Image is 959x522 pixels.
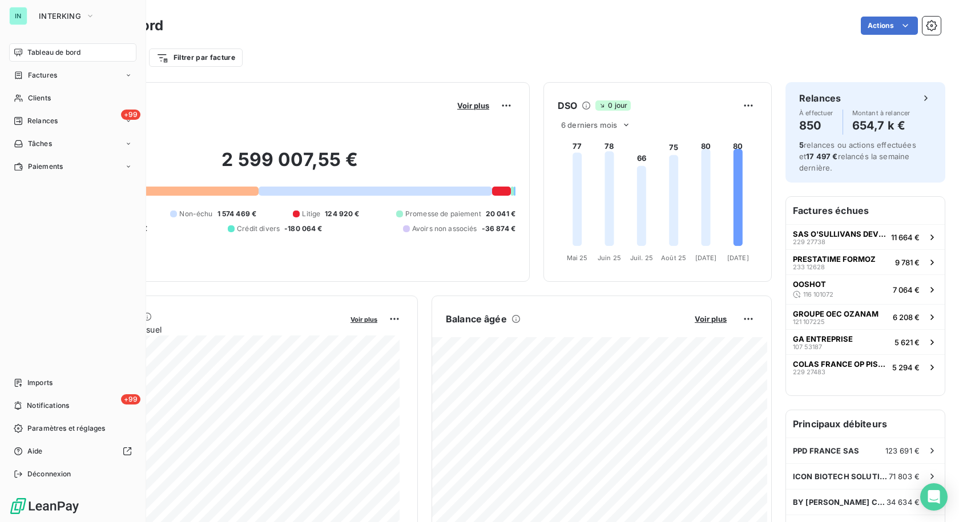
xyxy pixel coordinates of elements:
[27,469,71,479] span: Déconnexion
[793,359,888,369] span: COLAS FRANCE OP PISTE 1
[793,446,859,455] span: PPD FRANCE SAS
[786,410,945,438] h6: Principaux débiteurs
[27,116,58,126] span: Relances
[727,254,749,262] tspan: [DATE]
[793,254,876,264] span: PRESTATIME FORMOZ
[799,140,804,149] span: 5
[350,315,377,323] span: Voir plus
[885,446,920,455] span: 123 691 €
[786,197,945,224] h6: Factures échues
[892,363,920,372] span: 5 294 €
[482,224,515,234] span: -36 874 €
[894,338,920,347] span: 5 621 €
[65,148,515,183] h2: 2 599 007,55 €
[28,161,63,172] span: Paiements
[799,110,833,116] span: À effectuer
[325,209,359,219] span: 124 920 €
[793,318,825,325] span: 121 107225
[793,229,887,238] span: SAS O'SULLIVANS DEVELOPMENT
[9,442,136,460] a: Aide
[799,140,916,172] span: relances ou actions effectuées et relancés la semaine dernière.
[121,110,140,120] span: +99
[284,224,323,234] span: -180 064 €
[149,48,243,67] button: Filtrer par facture
[786,304,945,329] button: GROUPE OEC OZANAM121 1072256 208 €
[27,47,80,58] span: Tableau de bord
[793,472,889,481] span: ICON BIOTECH SOLUTION
[891,233,920,242] span: 11 664 €
[793,309,879,318] span: GROUPE OEC OZANAM
[786,274,945,304] button: OOSHOT116 1010727 064 €
[799,91,841,105] h6: Relances
[28,70,57,80] span: Factures
[895,258,920,267] span: 9 781 €
[28,93,51,103] span: Clients
[861,17,918,35] button: Actions
[893,313,920,322] span: 6 208 €
[799,116,833,135] h4: 850
[27,378,53,388] span: Imports
[39,11,81,21] span: INTERKING
[691,314,730,324] button: Voir plus
[793,343,822,350] span: 107 53187
[454,100,493,111] button: Voir plus
[793,264,825,270] span: 233 12628
[558,99,577,112] h6: DSO
[446,312,507,326] h6: Balance âgée
[65,323,342,335] span: Chiffre d'affaires mensuel
[237,224,280,234] span: Crédit divers
[786,354,945,379] button: COLAS FRANCE OP PISTE 1229 274835 294 €
[786,224,945,249] button: SAS O'SULLIVANS DEVELOPMENT229 2773811 664 €
[806,152,837,161] span: 17 497 €
[595,100,631,111] span: 0 jour
[347,314,381,324] button: Voir plus
[27,400,69,411] span: Notifications
[852,110,910,116] span: Montant à relancer
[661,254,686,262] tspan: Août 25
[412,224,477,234] span: Avoirs non associés
[793,369,825,375] span: 229 27483
[793,497,887,507] span: BY [PERSON_NAME] COMPANIES
[457,101,489,110] span: Voir plus
[920,483,948,511] div: Open Intercom Messenger
[486,209,515,219] span: 20 041 €
[793,280,826,289] span: OOSHOT
[803,291,833,298] span: 116 101072
[9,497,80,515] img: Logo LeanPay
[630,254,653,262] tspan: Juil. 25
[302,209,320,219] span: Litige
[786,329,945,354] button: GA ENTREPRISE107 531875 621 €
[561,120,617,130] span: 6 derniers mois
[9,7,27,25] div: IN
[887,497,920,507] span: 34 634 €
[217,209,257,219] span: 1 574 469 €
[179,209,212,219] span: Non-échu
[28,139,52,149] span: Tâches
[695,254,717,262] tspan: [DATE]
[27,446,43,456] span: Aide
[852,116,910,135] h4: 654,7 k €
[567,254,588,262] tspan: Mai 25
[786,249,945,274] button: PRESTATIME FORMOZ233 126289 781 €
[405,209,481,219] span: Promesse de paiement
[793,334,853,343] span: GA ENTREPRISE
[121,394,140,404] span: +99
[695,314,727,323] span: Voir plus
[598,254,621,262] tspan: Juin 25
[893,285,920,294] span: 7 064 €
[793,238,825,245] span: 229 27738
[27,423,105,434] span: Paramètres et réglages
[889,472,920,481] span: 71 803 €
